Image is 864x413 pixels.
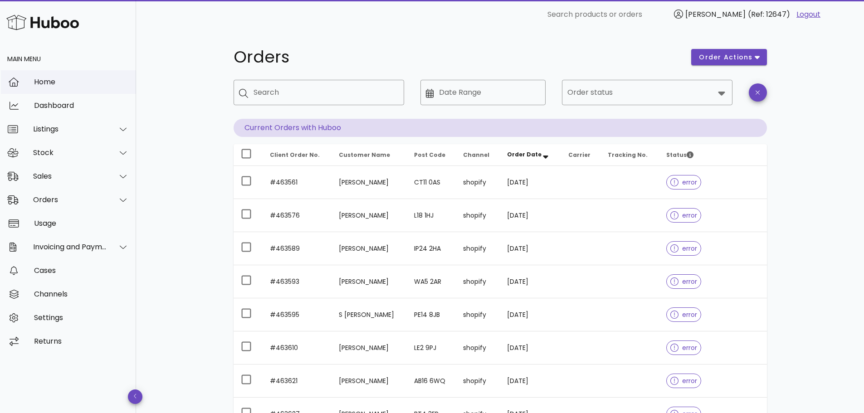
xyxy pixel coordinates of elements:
[407,364,456,398] td: AB16 6WQ
[456,331,500,364] td: shopify
[263,298,332,331] td: #463595
[263,199,332,232] td: #463576
[33,195,107,204] div: Orders
[685,9,746,19] span: [PERSON_NAME]
[407,331,456,364] td: LE2 9PJ
[407,144,456,166] th: Post Code
[33,243,107,251] div: Invoicing and Payments
[34,101,129,110] div: Dashboard
[748,9,790,19] span: (Ref: 12647)
[263,144,332,166] th: Client Order No.
[500,144,561,166] th: Order Date: Sorted descending. Activate to remove sorting.
[407,298,456,331] td: PE14 8JB
[33,125,107,133] div: Listings
[332,166,406,199] td: [PERSON_NAME]
[670,278,697,285] span: error
[456,166,500,199] td: shopify
[456,364,500,398] td: shopify
[500,298,561,331] td: [DATE]
[332,364,406,398] td: [PERSON_NAME]
[562,80,732,105] div: Order status
[34,337,129,345] div: Returns
[796,9,820,20] a: Logout
[332,232,406,265] td: [PERSON_NAME]
[670,179,697,185] span: error
[500,232,561,265] td: [DATE]
[407,199,456,232] td: L18 1HJ
[332,265,406,298] td: [PERSON_NAME]
[698,53,753,62] span: order actions
[500,166,561,199] td: [DATE]
[600,144,659,166] th: Tracking No.
[34,290,129,298] div: Channels
[561,144,600,166] th: Carrier
[670,378,697,384] span: error
[33,148,107,157] div: Stock
[33,172,107,180] div: Sales
[500,364,561,398] td: [DATE]
[456,199,500,232] td: shopify
[666,151,693,159] span: Status
[659,144,767,166] th: Status
[456,144,500,166] th: Channel
[456,232,500,265] td: shopify
[500,265,561,298] td: [DATE]
[608,151,648,159] span: Tracking No.
[34,313,129,322] div: Settings
[500,199,561,232] td: [DATE]
[670,345,697,351] span: error
[691,49,766,65] button: order actions
[414,151,445,159] span: Post Code
[670,212,697,219] span: error
[670,245,697,252] span: error
[6,13,79,32] img: Huboo Logo
[507,151,542,158] span: Order Date
[407,232,456,265] td: IP24 2HA
[263,331,332,364] td: #463610
[34,78,129,86] div: Home
[263,166,332,199] td: #463561
[456,298,500,331] td: shopify
[407,265,456,298] td: WA5 2AR
[263,364,332,398] td: #463621
[339,151,390,159] span: Customer Name
[670,311,697,318] span: error
[234,49,681,65] h1: Orders
[263,232,332,265] td: #463589
[500,331,561,364] td: [DATE]
[270,151,320,159] span: Client Order No.
[263,265,332,298] td: #463593
[332,199,406,232] td: [PERSON_NAME]
[463,151,489,159] span: Channel
[332,298,406,331] td: S [PERSON_NAME]
[34,219,129,228] div: Usage
[34,266,129,275] div: Cases
[456,265,500,298] td: shopify
[332,331,406,364] td: [PERSON_NAME]
[234,119,767,137] p: Current Orders with Huboo
[332,144,406,166] th: Customer Name
[568,151,591,159] span: Carrier
[407,166,456,199] td: CT11 0AS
